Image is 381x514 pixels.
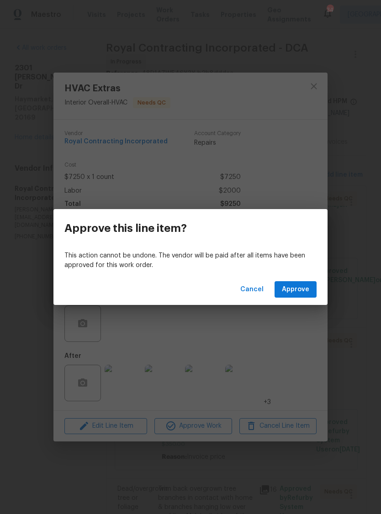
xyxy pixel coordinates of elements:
span: Cancel [240,284,264,295]
button: Cancel [237,281,267,298]
p: This action cannot be undone. The vendor will be paid after all items have been approved for this... [64,251,317,270]
button: Approve [275,281,317,298]
h3: Approve this line item? [64,222,187,235]
span: Approve [282,284,309,295]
